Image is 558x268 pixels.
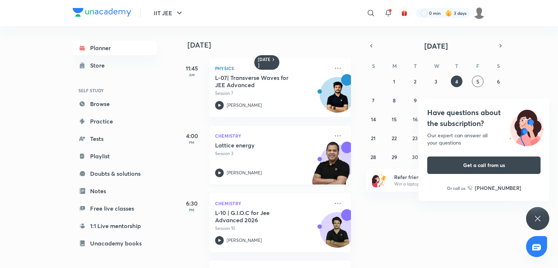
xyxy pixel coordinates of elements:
a: Playlist [73,149,157,163]
button: September 7, 2025 [368,94,379,106]
a: Store [73,58,157,73]
h6: Refer friends [394,173,484,181]
button: September 6, 2025 [493,76,504,87]
button: September 11, 2025 [451,94,462,106]
p: Session 7 [215,90,329,97]
abbr: September 10, 2025 [433,97,438,104]
abbr: September 8, 2025 [393,97,396,104]
button: September 30, 2025 [409,151,421,163]
abbr: September 23, 2025 [412,135,418,142]
abbr: September 1, 2025 [393,78,395,85]
p: [PERSON_NAME] [227,102,262,109]
img: ttu_illustration_new.svg [504,107,549,146]
img: streak [445,9,452,17]
abbr: Sunday [372,62,375,69]
p: Session 3 [215,150,329,157]
h6: [DATE] [258,57,271,68]
button: September 21, 2025 [368,132,379,144]
a: Company Logo [73,8,131,19]
h6: SELF STUDY [73,84,157,97]
img: Avatar [320,81,355,116]
button: September 10, 2025 [430,94,442,106]
button: September 22, 2025 [388,132,400,144]
a: Practice [73,114,157,129]
button: Get a call from us [427,157,541,174]
button: September 12, 2025 [472,94,484,106]
p: AM [177,73,206,77]
button: September 14, 2025 [368,113,379,125]
abbr: September 15, 2025 [392,116,397,123]
abbr: September 3, 2025 [434,78,437,85]
p: Or call us [447,185,465,191]
div: Store [90,61,109,70]
h5: 6:30 [177,199,206,208]
abbr: September 16, 2025 [413,116,418,123]
img: referral [372,173,387,187]
div: Our expert can answer all your questions [427,132,541,146]
p: [PERSON_NAME] [227,170,262,176]
abbr: September 5, 2025 [476,78,479,85]
img: Avatar [320,216,355,251]
a: Browse [73,97,157,111]
button: September 8, 2025 [388,94,400,106]
a: 1:1 Live mentorship [73,219,157,233]
button: September 4, 2025 [451,76,462,87]
img: avatar [401,10,408,16]
a: Doubts & solutions [73,166,157,181]
a: Tests [73,131,157,146]
h5: 11:45 [177,64,206,73]
h4: [DATE] [187,41,358,49]
h4: Have questions about the subscription? [427,107,541,129]
abbr: September 9, 2025 [414,97,417,104]
h5: L-10 | G.I.O.C for Jee Advanced 2026 [215,209,306,224]
abbr: September 11, 2025 [454,97,459,104]
p: [PERSON_NAME] [227,237,262,244]
button: September 13, 2025 [493,94,504,106]
p: Chemistry [215,199,329,208]
abbr: September 30, 2025 [412,154,418,161]
img: unacademy [311,142,351,192]
abbr: September 14, 2025 [371,116,376,123]
a: Unacademy books [73,236,157,251]
a: Planner [73,41,157,55]
p: PM [177,140,206,145]
abbr: September 13, 2025 [496,97,501,104]
abbr: Wednesday [434,62,439,69]
a: Free live classes [73,201,157,216]
span: [DATE] [424,41,448,51]
abbr: September 2, 2025 [414,78,416,85]
abbr: September 4, 2025 [455,78,458,85]
h5: L-07| Transverse Waves for JEE Advanced [215,74,306,89]
abbr: Saturday [497,62,500,69]
abbr: Tuesday [414,62,417,69]
button: September 5, 2025 [472,76,484,87]
abbr: Friday [476,62,479,69]
button: September 28, 2025 [368,151,379,163]
button: September 15, 2025 [388,113,400,125]
button: September 3, 2025 [430,76,442,87]
button: IIT JEE [149,6,188,20]
button: September 2, 2025 [409,76,421,87]
img: Sai Rakshith [473,7,485,19]
p: Chemistry [215,131,329,140]
p: Session 10 [215,225,329,232]
button: September 29, 2025 [388,151,400,163]
abbr: September 12, 2025 [475,97,480,104]
button: September 1, 2025 [388,76,400,87]
button: September 9, 2025 [409,94,421,106]
abbr: September 28, 2025 [371,154,376,161]
abbr: September 7, 2025 [372,97,375,104]
abbr: Monday [392,62,397,69]
h5: 4:00 [177,131,206,140]
h6: [PHONE_NUMBER] [475,184,521,192]
p: Win a laptop, vouchers & more [394,181,484,187]
button: September 23, 2025 [409,132,421,144]
abbr: Thursday [455,62,458,69]
button: [DATE] [376,41,496,51]
a: Notes [73,184,157,198]
abbr: September 21, 2025 [371,135,376,142]
img: Company Logo [73,8,131,17]
a: [PHONE_NUMBER] [468,184,521,192]
button: avatar [399,7,410,19]
abbr: September 22, 2025 [392,135,397,142]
